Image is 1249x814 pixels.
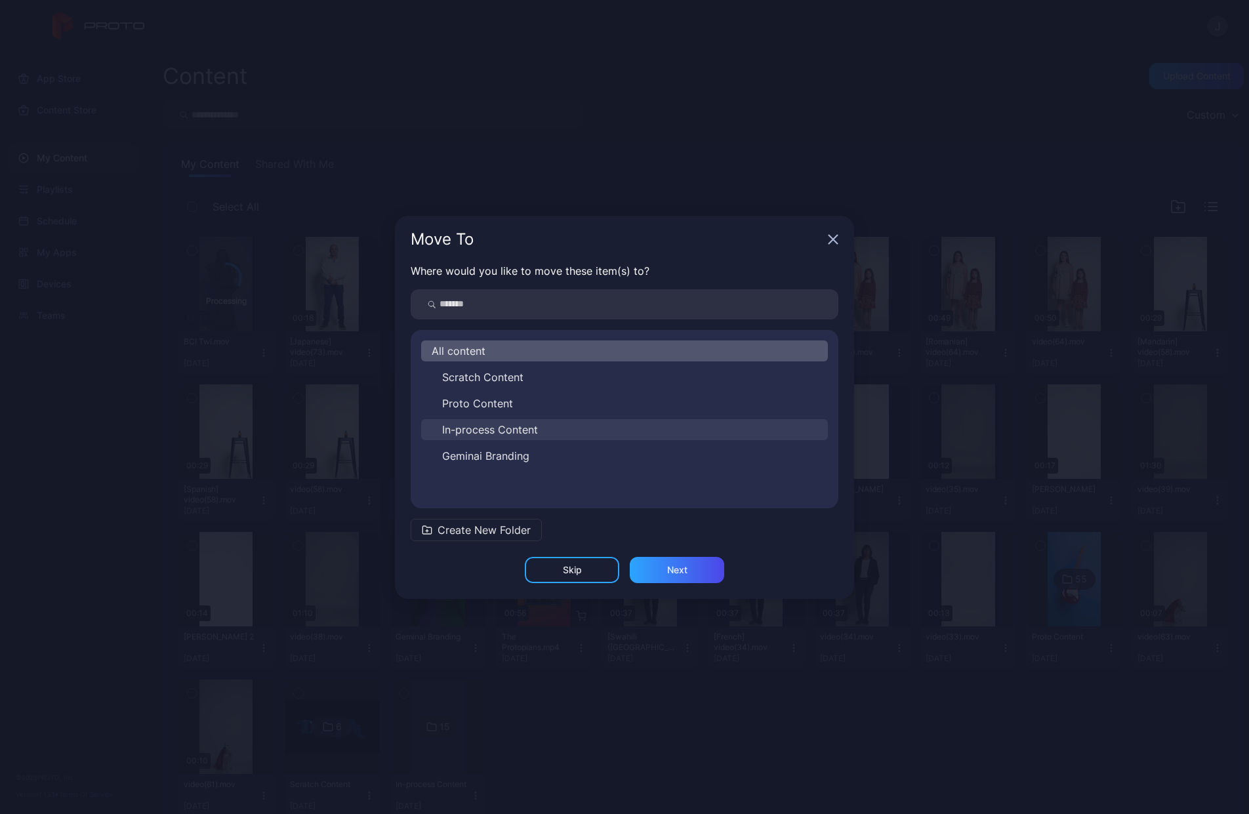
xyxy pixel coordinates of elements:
[442,369,523,385] span: Scratch Content
[442,448,529,464] span: Geminai Branding
[438,522,531,538] span: Create New Folder
[442,396,513,411] span: Proto Content
[421,445,828,466] button: Geminai Branding
[432,343,485,359] span: All content
[411,519,542,541] button: Create New Folder
[421,367,828,388] button: Scratch Content
[630,557,724,583] button: Next
[411,232,823,247] div: Move To
[411,263,838,279] p: Where would you like to move these item(s) to?
[421,419,828,440] button: In-process Content
[667,565,687,575] div: Next
[563,565,582,575] div: Skip
[442,422,538,438] span: In-process Content
[525,557,619,583] button: Skip
[421,393,828,414] button: Proto Content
